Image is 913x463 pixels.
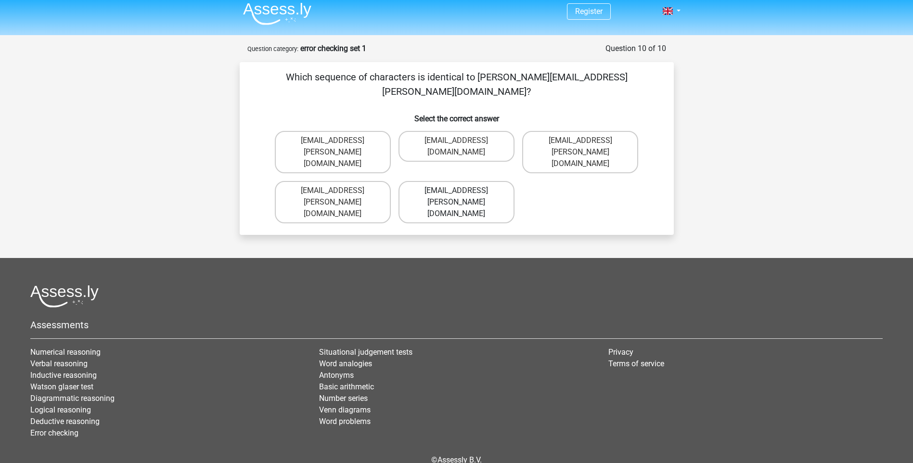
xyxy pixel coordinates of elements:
img: Assessly [243,2,311,25]
div: Question 10 of 10 [605,43,666,54]
h6: Select the correct answer [255,106,658,123]
a: Venn diagrams [319,405,371,414]
a: Privacy [608,347,633,357]
a: Number series [319,394,368,403]
small: Question category: [247,45,298,52]
a: Diagrammatic reasoning [30,394,115,403]
h5: Assessments [30,319,883,331]
a: Error checking [30,428,78,437]
a: Word analogies [319,359,372,368]
a: Logical reasoning [30,405,91,414]
a: Situational judgement tests [319,347,412,357]
a: Watson glaser test [30,382,93,391]
a: Verbal reasoning [30,359,88,368]
a: Antonyms [319,371,354,380]
a: Word problems [319,417,371,426]
label: [EMAIL_ADDRESS][PERSON_NAME][DOMAIN_NAME] [522,131,638,173]
a: Terms of service [608,359,664,368]
a: Basic arithmetic [319,382,374,391]
a: Inductive reasoning [30,371,97,380]
img: Assessly logo [30,285,99,308]
label: [EMAIL_ADDRESS][PERSON_NAME][DOMAIN_NAME] [399,181,514,223]
label: [EMAIL_ADDRESS][DOMAIN_NAME] [399,131,514,162]
label: [EMAIL_ADDRESS][PERSON_NAME][DOMAIN_NAME] [275,181,391,223]
a: Register [575,7,603,16]
a: Deductive reasoning [30,417,100,426]
a: Numerical reasoning [30,347,101,357]
strong: error checking set 1 [300,44,366,53]
label: [EMAIL_ADDRESS][PERSON_NAME][DOMAIN_NAME] [275,131,391,173]
p: Which sequence of characters is identical to [PERSON_NAME][EMAIL_ADDRESS][PERSON_NAME][DOMAIN_NAME]? [255,70,658,99]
